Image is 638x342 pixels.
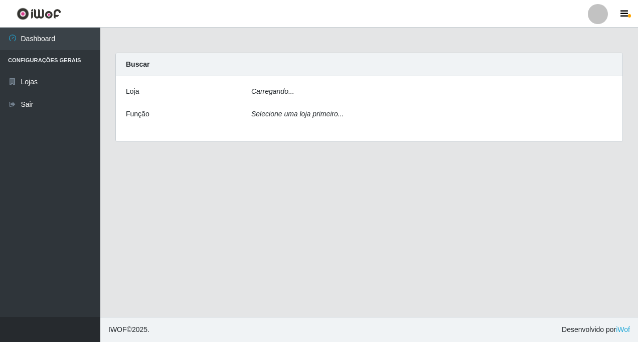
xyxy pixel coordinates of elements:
[108,324,149,335] span: © 2025 .
[251,110,344,118] i: Selecione uma loja primeiro...
[562,324,630,335] span: Desenvolvido por
[126,109,149,119] label: Função
[126,60,149,68] strong: Buscar
[108,325,127,333] span: IWOF
[616,325,630,333] a: iWof
[251,87,294,95] i: Carregando...
[126,86,139,97] label: Loja
[17,8,61,20] img: CoreUI Logo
